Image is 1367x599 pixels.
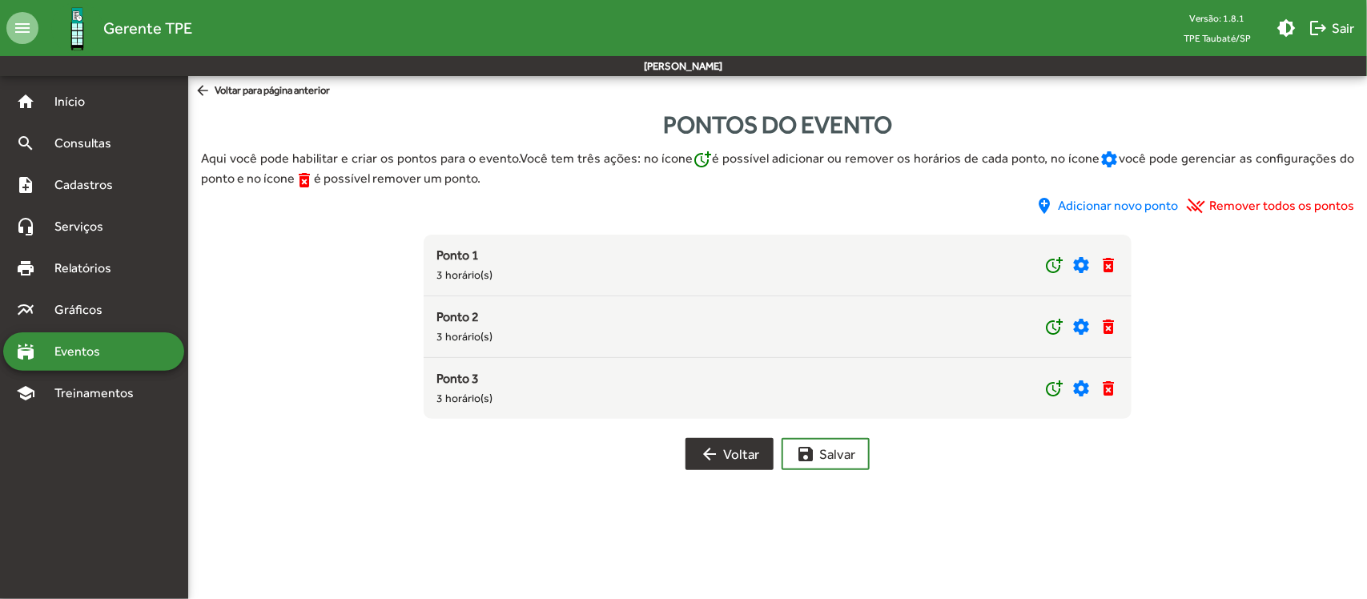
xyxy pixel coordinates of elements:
div: Ponto 1 [436,246,1044,265]
mat-icon: settings [1072,317,1092,336]
span: Voltar [700,440,759,468]
small: 3 horário(s) [436,268,493,281]
div: Ponto 2 [436,308,1044,327]
mat-icon: settings [1072,379,1092,398]
mat-icon: print [16,259,35,278]
span: Serviços [45,217,125,236]
small: 3 horário(s) [436,392,493,404]
small: 3 horário(s) [436,330,493,343]
mat-icon: delete_forever [1100,379,1119,398]
mat-icon: headset_mic [16,217,35,236]
span: TPE Taubaté/SP [1171,28,1264,48]
mat-icon: more_time [1045,317,1064,336]
mat-icon: settings [1072,255,1092,275]
span: Voltar para página anterior [195,82,330,100]
div: Pontos do evento [188,107,1367,143]
mat-icon: note_add [16,175,35,195]
mat-icon: more_time [1045,255,1064,275]
mat-icon: menu [6,12,38,44]
span: Eventos [45,342,122,361]
mat-icon: remove_done [1186,196,1205,215]
button: Voltar [686,438,774,470]
mat-icon: arrow_back [700,444,719,464]
mat-icon: multiline_chart [16,300,35,320]
mat-icon: logout [1309,18,1328,38]
mat-icon: delete_forever [1100,317,1119,336]
mat-icon: home [16,92,35,111]
span: Treinamentos [45,384,153,403]
mat-icon: more_time [1045,379,1064,398]
button: Salvar [782,438,870,470]
span: Adicionar novo ponto [1035,196,1178,215]
span: Gráficos [45,300,124,320]
span: Consultas [45,134,132,153]
span: Gerente TPE [103,15,192,41]
div: Aqui você pode habilitar e criar os pontos para o evento. Você tem três ações: no ícone é possíve... [201,149,1354,190]
span: Cadastros [45,175,134,195]
mat-icon: more_time [694,150,713,169]
button: Sair [1302,14,1361,42]
div: Ponto 3 [436,369,1044,388]
mat-icon: delete_forever [1100,255,1119,275]
mat-icon: add_location [1035,196,1054,215]
span: Início [45,92,108,111]
img: Logo [51,2,103,54]
a: Gerente TPE [38,2,192,54]
mat-icon: brightness_medium [1277,18,1296,38]
mat-icon: delete_forever [295,171,314,190]
mat-icon: school [16,384,35,403]
mat-icon: arrow_back [195,82,215,100]
mat-icon: settings [1100,150,1120,169]
span: Sair [1309,14,1354,42]
mat-icon: search [16,134,35,153]
span: Relatórios [45,259,132,278]
mat-icon: save [796,444,815,464]
span: Remover todos os pontos [1186,196,1354,215]
mat-icon: stadium [16,342,35,361]
div: Versão: 1.8.1 [1171,8,1264,28]
span: Salvar [796,440,855,468]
